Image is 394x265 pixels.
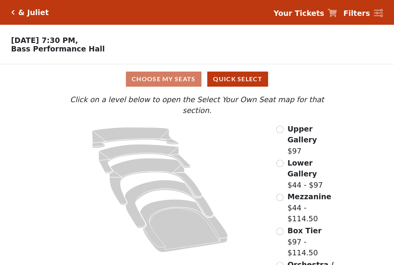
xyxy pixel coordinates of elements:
[11,10,15,15] a: Click here to go back to filters
[287,123,339,157] label: $97
[274,9,324,17] strong: Your Tickets
[18,8,49,17] h5: & Juliet
[343,9,370,17] strong: Filters
[140,199,228,252] path: Orchestra / Parterre Circle - Seats Available: 19
[287,159,317,178] span: Lower Gallery
[287,157,339,191] label: $44 - $97
[287,225,339,258] label: $97 - $114.50
[274,8,337,19] a: Your Tickets
[343,8,383,19] a: Filters
[207,72,268,87] button: Quick Select
[287,191,339,224] label: $44 - $114.50
[287,125,317,144] span: Upper Gallery
[287,192,331,201] span: Mezzanine
[287,226,322,235] span: Box Tier
[55,94,339,116] p: Click on a level below to open the Select Your Own Seat map for that section.
[99,144,191,173] path: Lower Gallery - Seats Available: 80
[92,127,179,148] path: Upper Gallery - Seats Available: 289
